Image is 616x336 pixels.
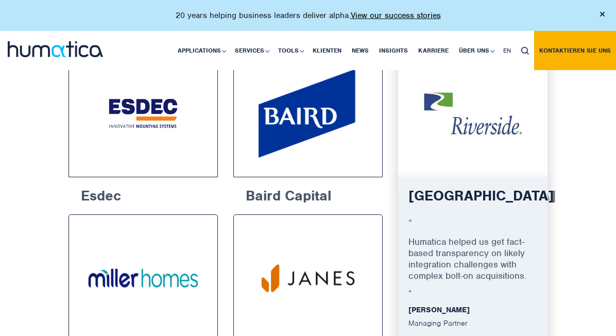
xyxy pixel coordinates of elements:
a: View our success stories [351,10,441,21]
img: Baird Capital [259,69,357,158]
h6: Esdec [69,177,218,210]
img: Esdec [88,69,198,158]
img: Janes [253,234,363,323]
a: EN [498,31,516,70]
a: Karriere [413,31,454,70]
p: Humatica helped us get fact-based transparency on likely integration challenges with complex bolt... [408,236,537,289]
img: search_icon [521,47,529,55]
a: Klienten [307,31,347,70]
h6: Baird Capital [233,177,383,210]
a: Kontaktieren Sie uns [534,31,616,70]
a: Tools [273,31,307,70]
a: News [347,31,374,70]
p: 20 years helping business leaders deliver alpha. [176,10,441,21]
a: Über uns [454,31,498,70]
h5: [PERSON_NAME] [408,305,537,314]
h4: Managing Partner [408,318,537,331]
a: Applications [173,31,230,70]
h6: [GEOGRAPHIC_DATA] [408,188,537,213]
a: Services [230,31,273,70]
a: Insights [374,31,413,70]
p: “ [408,217,537,236]
img: Riverside [417,69,528,158]
img: logo [8,41,103,57]
span: EN [503,46,511,55]
img: Miller Homes [88,234,198,323]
